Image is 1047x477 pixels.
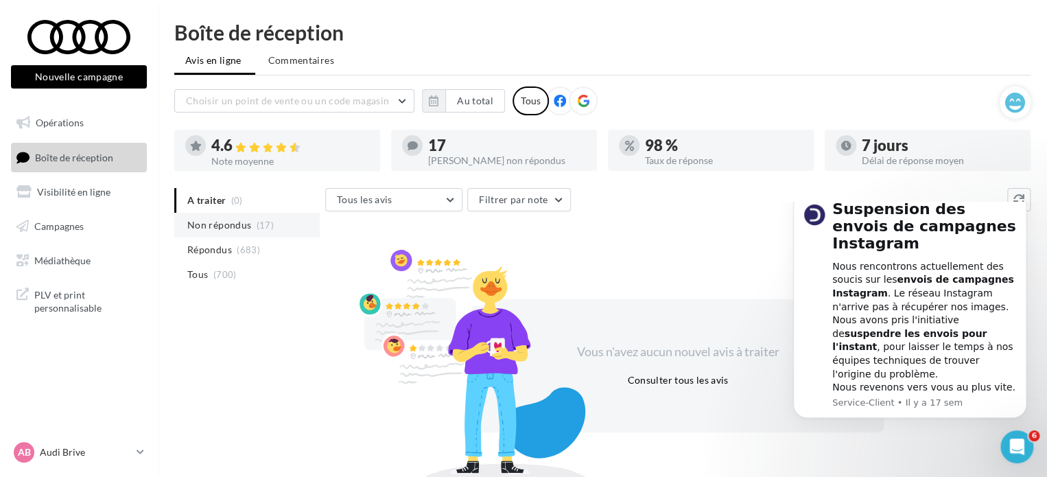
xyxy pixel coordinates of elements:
[8,108,150,137] a: Opérations
[36,117,84,128] span: Opérations
[237,244,260,255] span: (683)
[268,54,334,67] span: Commentaires
[34,286,141,315] span: PLV et print personnalisable
[513,86,549,115] div: Tous
[8,178,150,207] a: Visibilité en ligne
[60,126,214,151] b: suspendre les envois pour l'instant
[11,439,147,465] a: AB Audi Brive
[8,212,150,241] a: Campagnes
[60,195,244,207] p: Message from Service-Client, sent Il y a 17 sem
[467,188,571,211] button: Filtrer par note
[445,89,505,113] button: Au total
[862,156,1020,165] div: Délai de réponse moyen
[8,246,150,275] a: Médiathèque
[211,138,369,154] div: 4.6
[174,22,1031,43] div: Boîte de réception
[622,372,733,388] button: Consulter tous les avis
[186,95,389,106] span: Choisir un point de vente ou un code magasin
[428,138,586,153] div: 17
[560,343,796,361] div: Vous n'avez aucun nouvel avis à traiter
[60,72,241,97] b: envois de campagnes Instagram
[862,138,1020,153] div: 7 jours
[211,156,369,166] div: Note moyenne
[11,65,147,89] button: Nouvelle campagne
[1028,430,1039,441] span: 6
[18,445,31,459] span: AB
[35,151,113,163] span: Boîte de réception
[174,89,414,113] button: Choisir un point de vente ou un code magasin
[337,194,392,205] span: Tous les avis
[257,220,274,231] span: (17)
[213,269,237,280] span: (700)
[1000,430,1033,463] iframe: Intercom live chat
[422,89,505,113] button: Au total
[773,202,1047,440] iframe: Intercom notifications message
[325,188,462,211] button: Tous les avis
[8,143,150,172] a: Boîte de réception
[8,280,150,321] a: PLV et print personnalisable
[187,268,208,281] span: Tous
[31,2,53,24] img: Profile image for Service-Client
[187,218,251,232] span: Non répondus
[40,445,131,459] p: Audi Brive
[34,220,84,232] span: Campagnes
[34,254,91,266] span: Médiathèque
[60,58,244,193] div: Nous rencontrons actuellement des soucis sur les . Le réseau Instagram n'arrive pas à récupérer n...
[645,156,803,165] div: Taux de réponse
[645,138,803,153] div: 98 %
[428,156,586,165] div: [PERSON_NAME] non répondus
[187,243,232,257] span: Répondus
[37,186,110,198] span: Visibilité en ligne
